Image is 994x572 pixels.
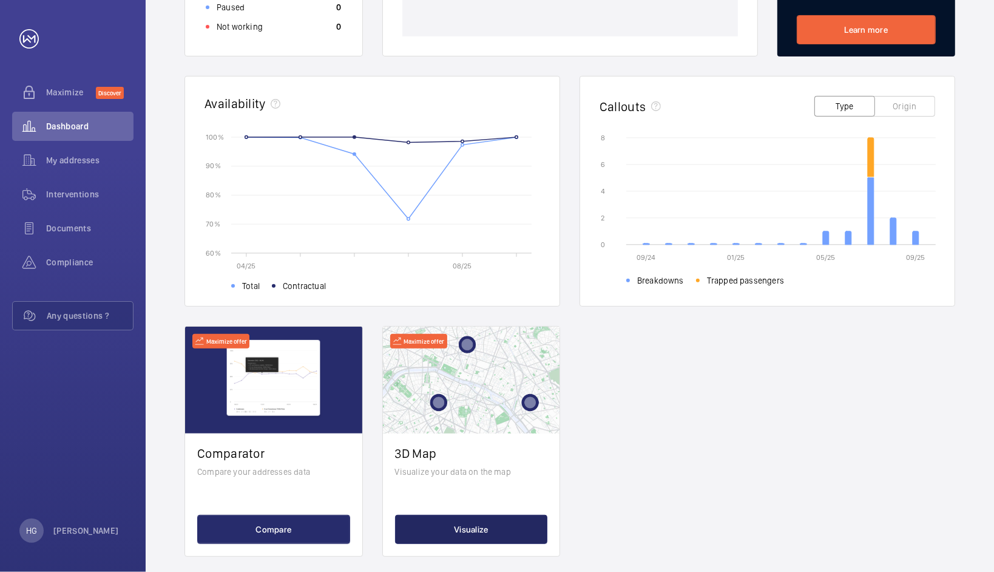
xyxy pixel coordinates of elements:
p: Visualize your data on the map [395,466,548,478]
button: Origin [874,96,935,117]
h2: Comparator [197,446,350,461]
span: Breakdowns [637,274,684,287]
text: 2 [601,214,604,222]
span: Dashboard [46,120,134,132]
button: Visualize [395,515,548,544]
span: Interventions [46,188,134,200]
span: Any questions ? [47,310,133,322]
h2: 3D Map [395,446,548,461]
text: 80 % [206,191,221,199]
button: Type [814,96,875,117]
span: Contractual [283,280,326,292]
div: Maximize offer [390,334,447,349]
text: 08/25 [453,262,472,270]
p: 0 [336,1,341,13]
text: 09/24 [637,253,656,262]
h2: Callouts [600,99,646,114]
text: 0 [601,240,605,249]
span: Maximize [46,86,96,98]
text: 90 % [206,162,221,170]
a: Learn more [797,15,936,44]
text: 09/25 [907,253,925,262]
text: 4 [601,187,605,196]
p: [PERSON_NAME] [53,525,119,537]
p: HG [26,525,37,537]
span: Discover [96,87,124,99]
span: Trapped passengers [707,274,784,287]
span: My addresses [46,154,134,166]
text: 60 % [206,248,221,257]
text: 6 [601,160,605,169]
span: Documents [46,222,134,234]
text: 70 % [206,220,220,228]
text: 01/25 [728,253,745,262]
span: Compliance [46,256,134,268]
div: Maximize offer [192,334,249,349]
p: Paused [217,1,245,13]
text: 04/25 [237,262,255,270]
text: 100 % [206,132,224,141]
button: Compare [197,515,350,544]
p: Compare your addresses data [197,466,350,478]
text: 8 [601,134,605,142]
p: Not working [217,21,263,33]
h2: Availability [205,96,266,111]
text: 05/25 [817,253,836,262]
span: Total [242,280,260,292]
p: 0 [336,21,341,33]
